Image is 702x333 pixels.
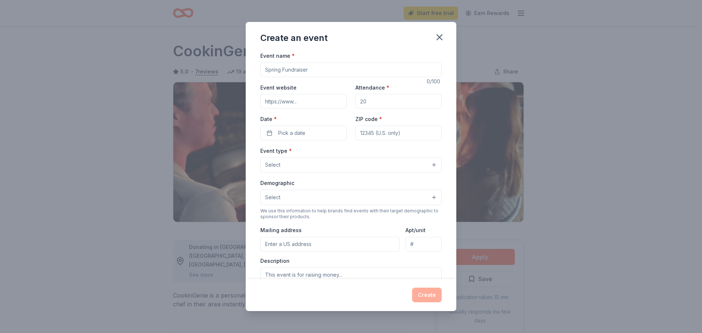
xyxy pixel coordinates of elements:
div: We use this information to help brands find events with their target demographic to sponsor their... [260,208,442,220]
label: Demographic [260,179,294,187]
div: Create an event [260,32,328,44]
label: Event type [260,147,292,155]
input: Spring Fundraiser [260,63,442,77]
label: ZIP code [355,116,382,123]
input: # [405,237,442,251]
label: Event name [260,52,295,60]
input: Enter a US address [260,237,400,251]
div: 0 /100 [427,77,442,86]
input: 12345 (U.S. only) [355,126,442,140]
button: Select [260,157,442,173]
label: Apt/unit [405,227,426,234]
label: Mailing address [260,227,302,234]
span: Pick a date [278,129,305,137]
label: Attendance [355,84,389,91]
button: Select [260,190,442,205]
input: https://www... [260,94,347,109]
span: Select [265,193,280,202]
label: Date [260,116,347,123]
button: Pick a date [260,126,347,140]
label: Description [260,257,290,265]
input: 20 [355,94,442,109]
label: Event website [260,84,297,91]
span: Select [265,160,280,169]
